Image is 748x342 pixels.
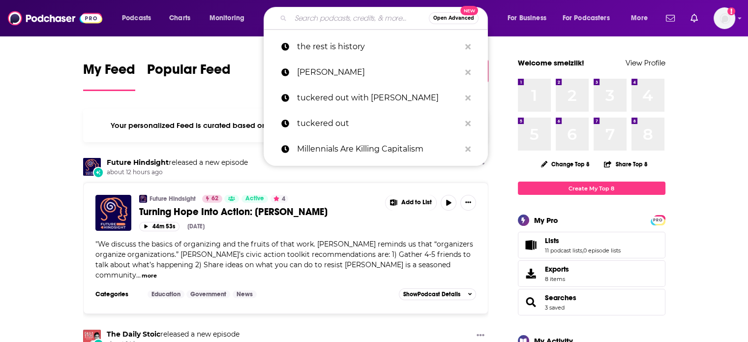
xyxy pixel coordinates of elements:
svg: Add a profile image [727,7,735,15]
span: Logged in as smeizlik [714,7,735,29]
span: Lists [518,232,665,258]
button: more [142,272,157,280]
p: chauncey devega [297,60,460,85]
a: Government [186,290,230,298]
span: We discuss the basics of organizing and the fruits of that work. [PERSON_NAME] reminds us that “o... [95,240,473,280]
a: The Daily Stoic [107,330,160,339]
span: , [582,247,583,254]
a: Create My Top 8 [518,182,665,195]
a: Searches [545,293,576,302]
a: Popular Feed [147,61,231,91]
p: Millennials Are Killing Capitalism [297,136,460,162]
span: Exports [521,267,541,280]
button: open menu [115,10,164,26]
a: tuckered out with [PERSON_NAME] [264,85,488,111]
span: Charts [169,11,190,25]
span: Podcasts [122,11,151,25]
a: My Feed [83,61,135,91]
img: Future Hindsight [83,158,101,176]
a: News [233,290,257,298]
span: 8 items [545,276,569,282]
button: open menu [203,10,257,26]
img: Future Hindsight [139,195,147,203]
div: New Episode [93,167,104,178]
h3: released a new episode [107,330,239,339]
p: tuckered out [297,111,460,136]
button: ShowPodcast Details [399,288,477,300]
span: Show Podcast Details [403,291,460,298]
h3: released a new episode [107,158,248,167]
button: 44m 53s [139,222,180,231]
a: Welcome smeizlik! [518,58,584,67]
button: open menu [501,10,559,26]
button: 4 [270,195,288,203]
button: Show More Button [460,195,476,211]
a: Millennials Are Killing Capitalism [264,136,488,162]
a: Active [241,195,268,203]
button: Open AdvancedNew [429,12,479,24]
div: Search podcasts, credits, & more... [273,7,497,30]
input: Search podcasts, credits, & more... [291,10,429,26]
span: Popular Feed [147,61,231,84]
a: Show notifications dropdown [687,10,702,27]
p: tuckered out with ami thakkar [297,85,460,111]
button: Show More Button [473,330,488,342]
span: My Feed [83,61,135,84]
span: ... [136,271,141,280]
img: Turning Hope Into Action: Michael Ansara [95,195,131,231]
button: open menu [556,10,624,26]
span: Searches [518,289,665,315]
p: the rest is history [297,34,460,60]
button: Show profile menu [714,7,735,29]
a: View Profile [626,58,665,67]
span: Active [245,194,264,204]
div: Your personalized Feed is curated based on the Podcasts, Creators, Users, and Lists that you Follow. [83,109,489,142]
a: tuckered out [264,111,488,136]
a: 0 episode lists [583,247,621,254]
span: Exports [545,265,569,274]
a: Future Hindsight [107,158,169,167]
a: Education [148,290,184,298]
a: Searches [521,295,541,309]
a: Charts [163,10,196,26]
div: My Pro [534,216,558,225]
div: [DATE] [187,223,205,230]
span: For Business [508,11,546,25]
a: Lists [521,238,541,252]
span: 62 [211,194,218,204]
span: PRO [652,217,664,224]
span: For Podcasters [563,11,610,25]
a: Lists [545,236,621,245]
span: about 12 hours ago [107,168,248,177]
span: New [460,6,478,15]
button: open menu [624,10,660,26]
span: Monitoring [209,11,244,25]
img: User Profile [714,7,735,29]
span: Add to List [401,199,432,206]
h3: Categories [95,290,140,298]
a: 11 podcast lists [545,247,582,254]
button: Share Top 8 [603,155,648,174]
a: PRO [652,216,664,223]
a: 3 saved [545,304,565,311]
span: Lists [545,236,559,245]
span: " [95,240,473,280]
a: Turning Hope Into Action: [PERSON_NAME] [139,206,378,218]
a: the rest is history [264,34,488,60]
span: Open Advanced [433,16,474,21]
a: 62 [202,195,222,203]
a: Exports [518,260,665,287]
img: Podchaser - Follow, Share and Rate Podcasts [8,9,102,28]
a: Future Hindsight [150,195,196,203]
span: Turning Hope Into Action: [PERSON_NAME] [139,206,328,218]
button: Change Top 8 [535,158,596,170]
a: Show notifications dropdown [662,10,679,27]
button: Show More Button [386,195,437,211]
a: [PERSON_NAME] [264,60,488,85]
